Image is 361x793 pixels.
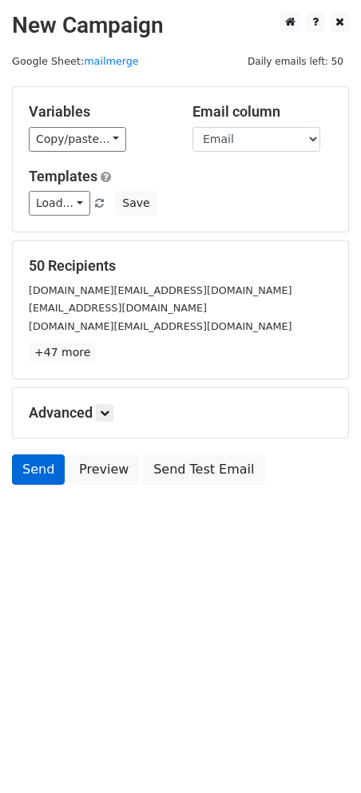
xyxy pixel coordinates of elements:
[115,191,157,216] button: Save
[242,53,349,70] span: Daily emails left: 50
[143,454,264,485] a: Send Test Email
[12,12,349,39] h2: New Campaign
[29,191,90,216] a: Load...
[29,257,332,275] h5: 50 Recipients
[12,454,65,485] a: Send
[29,168,97,184] a: Templates
[12,55,139,67] small: Google Sheet:
[69,454,139,485] a: Preview
[29,320,292,332] small: [DOMAIN_NAME][EMAIL_ADDRESS][DOMAIN_NAME]
[29,404,332,422] h5: Advanced
[281,716,361,793] iframe: Chat Widget
[29,127,126,152] a: Copy/paste...
[242,55,349,67] a: Daily emails left: 50
[29,284,292,296] small: [DOMAIN_NAME][EMAIL_ADDRESS][DOMAIN_NAME]
[29,302,207,314] small: [EMAIL_ADDRESS][DOMAIN_NAME]
[29,343,96,363] a: +47 more
[29,103,169,121] h5: Variables
[84,55,139,67] a: mailmerge
[192,103,332,121] h5: Email column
